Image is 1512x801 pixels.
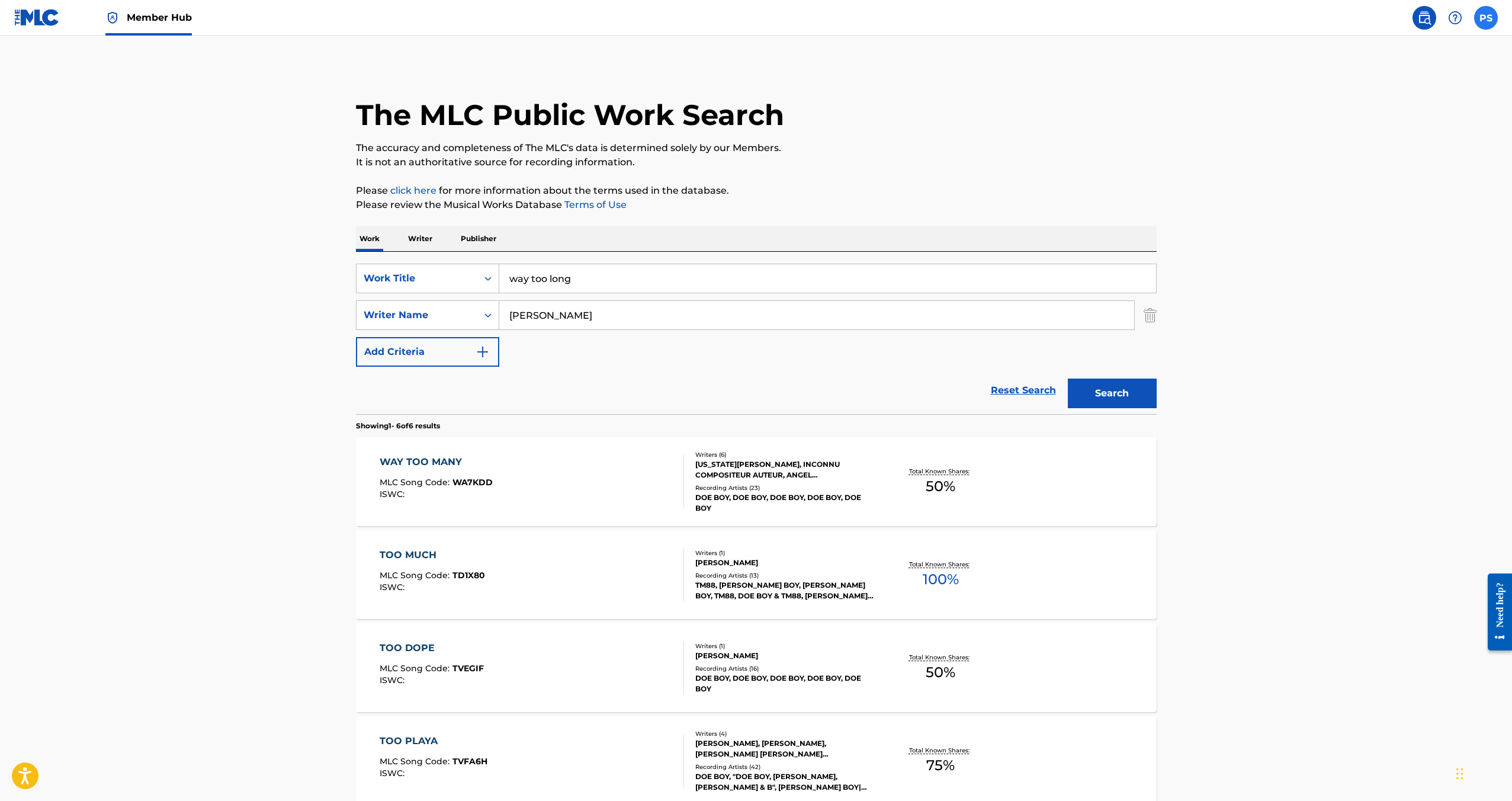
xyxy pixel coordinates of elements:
[695,729,874,738] div: Writers ( 4 )
[380,663,452,674] span: MLC Song Code :
[457,226,500,251] p: Publisher
[380,641,484,655] div: TOO DOPE
[695,450,874,459] div: Writers ( 6 )
[695,762,874,771] div: Recording Artists ( 42 )
[695,580,874,601] div: TM88, [PERSON_NAME] BOY, [PERSON_NAME] BOY, TM88, DOE BOY & TM88, [PERSON_NAME] BOY & TM88, DOE B...
[695,771,874,793] div: DOE BOY, "DOE BOY, [PERSON_NAME], [PERSON_NAME] & B", [PERSON_NAME] BOY|[PERSON_NAME], [PERSON_NA...
[562,199,627,210] a: Terms of Use
[695,483,874,492] div: Recording Artists ( 23 )
[695,664,874,673] div: Recording Artists ( 16 )
[476,345,490,359] img: 9d2ae6d4665cec9f34b9.svg
[1443,6,1467,30] div: Help
[356,226,383,251] p: Work
[909,467,972,476] p: Total Known Shares:
[695,549,874,558] div: Writers ( 1 )
[985,377,1062,403] a: Reset Search
[356,184,1157,198] p: Please for more information about the terms used in the database.
[364,271,470,286] div: Work Title
[1417,11,1431,25] img: search
[380,477,452,488] span: MLC Song Code :
[14,9,60,26] img: MLC Logo
[695,642,874,651] div: Writers ( 1 )
[127,11,192,24] span: Member Hub
[356,155,1157,169] p: It is not an authoritative source for recording information.
[695,651,874,661] div: [PERSON_NAME]
[695,673,874,694] div: DOE BOY, DOE BOY, DOE BOY, DOE BOY, DOE BOY
[926,662,955,683] span: 50 %
[356,97,784,133] h1: The MLC Public Work Search
[356,437,1157,526] a: WAY TOO MANYMLC Song Code:WA7KDDISWC:Writers (6)[US_STATE][PERSON_NAME], INCONNU COMPOSITEUR AUTE...
[909,560,972,569] p: Total Known Shares:
[380,582,407,592] span: ISWC :
[356,623,1157,712] a: TOO DOPEMLC Song Code:TVEGIFISWC:Writers (1)[PERSON_NAME]Recording Artists (16)DOE BOY, DOE BOY, ...
[452,570,485,581] span: TD1X80
[356,530,1157,619] a: TOO MUCHMLC Song Code:TD1X80ISWC:Writers (1)[PERSON_NAME]Recording Artists (13)TM88, [PERSON_NAME...
[390,185,436,196] a: click here
[695,492,874,514] div: DOE BOY, DOE BOY, DOE BOY, DOE BOY, DOE BOY
[1474,6,1498,30] div: User Menu
[1413,6,1436,30] a: Public Search
[380,756,452,767] span: MLC Song Code :
[1144,300,1157,330] img: Delete Criterion
[356,198,1157,212] p: Please review the Musical Works Database
[105,11,120,25] img: Top Rightsholder
[356,337,499,367] button: Add Criteria
[926,755,955,776] span: 75 %
[380,768,407,778] span: ISWC :
[356,141,1157,155] p: The accuracy and completeness of The MLC's data is determined solely by our Members.
[695,558,874,568] div: [PERSON_NAME]
[380,455,493,469] div: WAY TOO MANY
[909,746,972,755] p: Total Known Shares:
[909,653,972,662] p: Total Known Shares:
[1453,744,1512,801] iframe: Chat Widget
[1068,379,1157,408] button: Search
[1456,756,1463,792] div: Drag
[380,548,485,562] div: TOO MUCH
[380,489,407,499] span: ISWC :
[356,264,1157,414] form: Search Form
[695,571,874,580] div: Recording Artists ( 13 )
[364,308,470,322] div: Writer Name
[405,226,436,251] p: Writer
[1448,11,1462,25] img: help
[452,663,484,674] span: TVEGIF
[923,569,959,590] span: 100 %
[1479,564,1512,659] iframe: Resource Center
[695,459,874,480] div: [US_STATE][PERSON_NAME], INCONNU COMPOSITEUR AUTEUR, ANGEL [PERSON_NAME] [PERSON_NAME] [PERSON_NA...
[356,421,440,431] p: Showing 1 - 6 of 6 results
[380,570,452,581] span: MLC Song Code :
[380,734,487,748] div: TOO PLAYA
[695,738,874,760] div: [PERSON_NAME], [PERSON_NAME], [PERSON_NAME] [PERSON_NAME] [PERSON_NAME]
[452,477,493,488] span: WA7KDD
[380,675,407,685] span: ISWC :
[926,476,955,497] span: 50 %
[452,756,487,767] span: TVFA6H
